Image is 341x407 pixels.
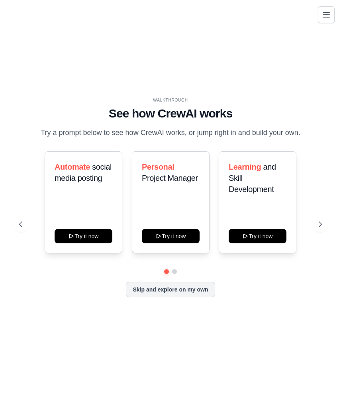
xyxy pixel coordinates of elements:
span: Automate [55,162,90,171]
button: Skip and explore on my own [126,282,215,297]
h1: See how CrewAI works [19,106,322,121]
button: Try it now [229,229,286,243]
p: Try a prompt below to see how CrewAI works, or jump right in and build your own. [37,127,304,139]
button: Toggle navigation [318,6,335,23]
span: Personal [142,162,174,171]
div: WALKTHROUGH [19,97,322,103]
button: Try it now [55,229,112,243]
span: Project Manager [142,174,198,182]
button: Try it now [142,229,200,243]
span: Learning [229,162,261,171]
span: and Skill Development [229,162,276,194]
